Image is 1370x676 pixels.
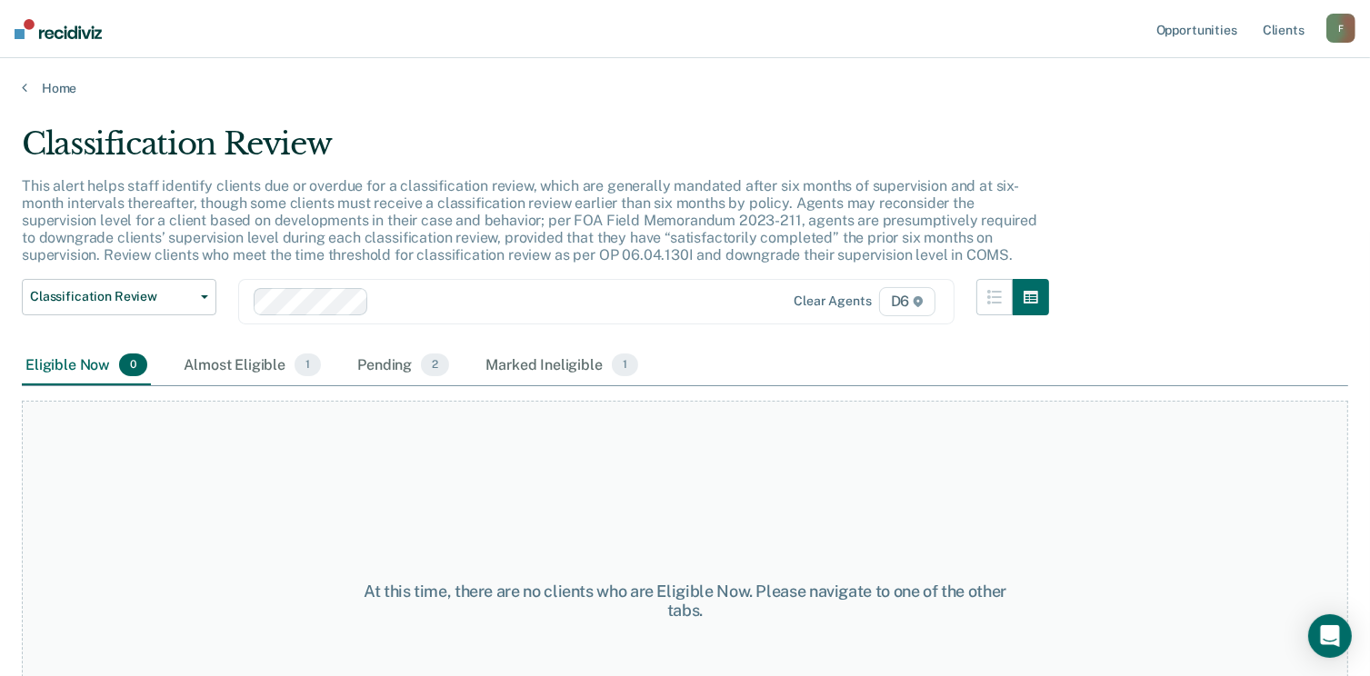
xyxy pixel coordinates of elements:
div: Eligible Now0 [22,346,151,386]
div: Clear agents [794,293,871,309]
p: This alert helps staff identify clients due or overdue for a classification review, which are gen... [22,177,1037,264]
span: 1 [612,353,638,377]
div: Open Intercom Messenger [1308,614,1352,658]
span: 0 [119,353,147,377]
div: At this time, there are no clients who are Eligible Now. Please navigate to one of the other tabs. [354,582,1016,621]
a: Home [22,80,1348,96]
img: Recidiviz [15,19,102,39]
span: Classification Review [30,289,194,304]
span: 2 [421,353,449,377]
div: Classification Review [22,125,1049,177]
div: Pending2 [354,346,453,386]
div: Marked Ineligible1 [482,346,642,386]
button: F [1326,14,1355,43]
div: Almost Eligible1 [180,346,325,386]
button: Classification Review [22,279,216,315]
span: 1 [295,353,321,377]
span: D6 [879,287,936,316]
